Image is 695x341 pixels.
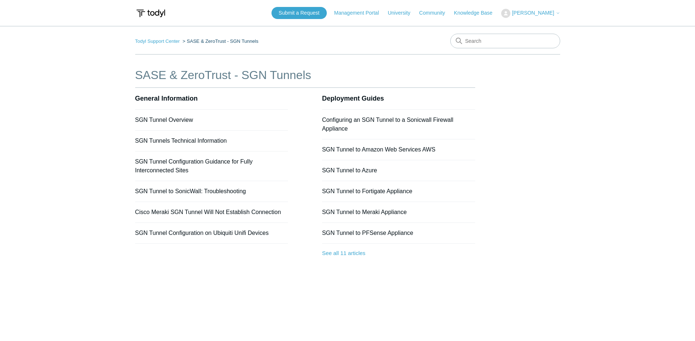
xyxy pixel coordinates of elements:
[322,117,453,132] a: Configuring an SGN Tunnel to a Sonicwall Firewall Appliance
[322,146,435,153] a: SGN Tunnel to Amazon Web Services AWS
[271,7,327,19] a: Submit a Request
[135,38,181,44] li: Todyl Support Center
[450,34,560,48] input: Search
[135,138,227,144] a: SGN Tunnels Technical Information
[322,95,384,102] a: Deployment Guides
[181,38,258,44] li: SASE & ZeroTrust - SGN Tunnels
[135,230,269,236] a: SGN Tunnel Configuration on Ubiquiti Unifi Devices
[334,9,386,17] a: Management Portal
[135,66,475,84] h1: SASE & ZeroTrust - SGN Tunnels
[501,9,560,18] button: [PERSON_NAME]
[322,244,475,263] a: See all 11 articles
[322,188,412,194] a: SGN Tunnel to Fortigate Appliance
[135,117,193,123] a: SGN Tunnel Overview
[454,9,500,17] a: Knowledge Base
[388,9,417,17] a: University
[135,188,246,194] a: SGN Tunnel to SonicWall: Troubleshooting
[322,167,377,173] a: SGN Tunnel to Azure
[135,158,253,173] a: SGN Tunnel Configuration Guidance for Fully Interconnected Sites
[419,9,452,17] a: Community
[322,230,413,236] a: SGN Tunnel to PFSense Appliance
[135,7,166,20] img: Todyl Support Center Help Center home page
[135,95,198,102] a: General Information
[322,209,407,215] a: SGN Tunnel to Meraki Appliance
[135,209,281,215] a: Cisco Meraki SGN Tunnel Will Not Establish Connection
[512,10,554,16] span: [PERSON_NAME]
[135,38,180,44] a: Todyl Support Center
